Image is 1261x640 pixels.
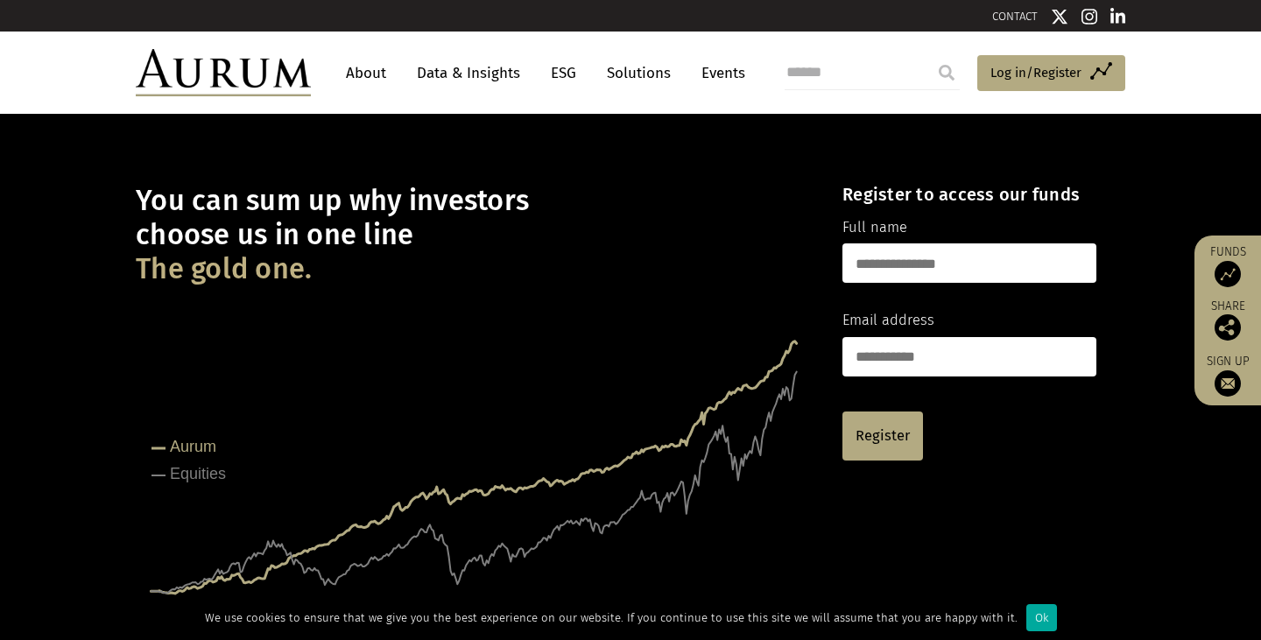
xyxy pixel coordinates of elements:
[136,49,311,96] img: Aurum
[542,57,585,89] a: ESG
[1203,244,1252,287] a: Funds
[408,57,529,89] a: Data & Insights
[929,55,964,90] input: Submit
[1081,8,1097,25] img: Instagram icon
[977,55,1125,92] a: Log in/Register
[1203,300,1252,341] div: Share
[842,411,923,461] a: Register
[1215,261,1241,287] img: Access Funds
[1203,354,1252,397] a: Sign up
[136,252,312,286] span: The gold one.
[842,309,934,332] label: Email address
[842,184,1096,205] h4: Register to access our funds
[842,216,907,239] label: Full name
[1215,370,1241,397] img: Sign up to our newsletter
[1215,314,1241,341] img: Share this post
[170,465,226,482] tspan: Equities
[693,57,745,89] a: Events
[598,57,680,89] a: Solutions
[992,10,1038,23] a: CONTACT
[990,62,1081,83] span: Log in/Register
[1051,8,1068,25] img: Twitter icon
[1026,604,1057,631] div: Ok
[337,57,395,89] a: About
[136,184,812,286] h1: You can sum up why investors choose us in one line
[170,438,216,455] tspan: Aurum
[1110,8,1126,25] img: Linkedin icon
